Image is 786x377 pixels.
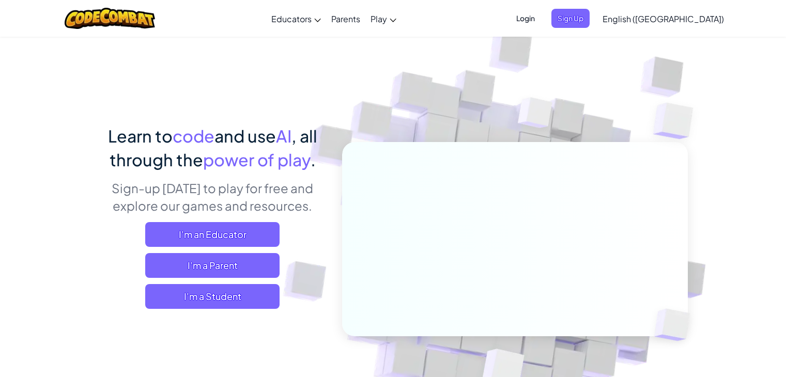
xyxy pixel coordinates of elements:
[365,5,402,33] a: Play
[214,125,276,146] span: and use
[597,5,729,33] a: English ([GEOGRAPHIC_DATA])
[311,149,316,170] span: .
[510,9,541,28] button: Login
[633,77,722,165] img: Overlap cubes
[266,5,326,33] a: Educators
[99,179,327,214] p: Sign-up [DATE] to play for free and explore our games and resources.
[371,13,387,24] span: Play
[276,125,291,146] span: AI
[145,253,280,278] a: I'm a Parent
[203,149,311,170] span: power of play
[603,13,724,24] span: English ([GEOGRAPHIC_DATA])
[326,5,365,33] a: Parents
[173,125,214,146] span: code
[145,222,280,247] a: I'm an Educator
[637,287,714,363] img: Overlap cubes
[65,8,155,29] img: CodeCombat logo
[498,77,573,154] img: Overlap cubes
[145,284,280,309] button: I'm a Student
[551,9,590,28] button: Sign Up
[108,125,173,146] span: Learn to
[271,13,312,24] span: Educators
